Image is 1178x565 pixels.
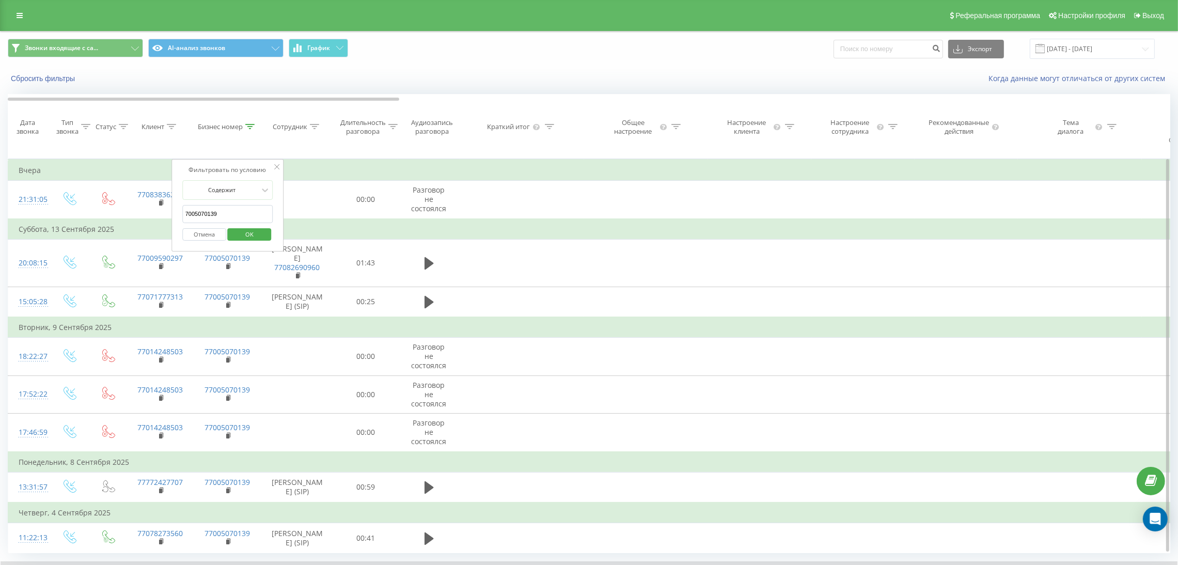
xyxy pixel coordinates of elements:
[334,337,398,375] td: 00:00
[205,292,250,302] a: 77005070139
[25,44,98,52] span: Звонки входящие с са...
[8,39,143,57] button: Звонки входящие с са...
[407,118,457,136] div: Аудиозапись разговора
[19,253,39,273] div: 20:08:15
[182,165,273,175] div: Фильтровать по условию
[19,190,39,210] div: 21:31:05
[19,347,39,367] div: 18:22:27
[205,477,250,487] a: 77005070139
[1143,507,1168,531] div: Open Intercom Messenger
[235,226,264,242] span: OK
[988,73,1170,83] a: Когда данные могут отличаться от других систем
[138,190,183,199] a: 77083836241
[722,118,772,136] div: Настроение клиента
[19,292,39,312] div: 15:05:28
[8,118,46,136] div: Дата звонка
[19,528,39,548] div: 11:22:13
[1049,118,1092,136] div: Тема диалога
[138,385,183,395] a: 77014248503
[19,477,39,497] div: 13:31:57
[261,523,334,553] td: [PERSON_NAME] (SIP)
[275,262,320,272] a: 77082690960
[205,253,250,263] a: 77005070139
[340,118,386,136] div: Длительность разговора
[334,472,398,503] td: 00:59
[138,292,183,302] a: 77071777313
[19,422,39,443] div: 17:46:59
[334,523,398,553] td: 00:41
[1142,11,1164,20] span: Выход
[334,239,398,287] td: 01:43
[948,40,1004,58] button: Экспорт
[198,122,243,131] div: Бизнес номер
[412,380,447,409] span: Разговор не состоялся
[56,118,78,136] div: Тип звонка
[205,347,250,356] a: 77005070139
[19,384,39,404] div: 17:52:22
[334,375,398,414] td: 00:00
[138,528,183,538] a: 77078273560
[308,44,331,52] span: График
[205,385,250,395] a: 77005070139
[182,205,273,223] input: Введите значение
[289,39,348,57] button: График
[334,287,398,317] td: 00:25
[487,122,530,131] div: Краткий итог
[825,118,875,136] div: Настроение сотрудника
[929,118,990,136] div: Рекомендованные действия
[273,122,307,131] div: Сотрудник
[182,228,226,241] button: Отмена
[334,181,398,219] td: 00:00
[608,118,658,136] div: Общее настроение
[138,253,183,263] a: 77009590297
[205,422,250,432] a: 77005070139
[834,40,943,58] input: Поиск по номеру
[261,239,334,287] td: [PERSON_NAME]
[412,185,447,213] span: Разговор не состоялся
[412,418,447,446] span: Разговор не состоялся
[228,228,272,241] button: OK
[205,528,250,538] a: 77005070139
[955,11,1040,20] span: Реферальная программа
[138,477,183,487] a: 77772427707
[138,422,183,432] a: 77014248503
[412,342,447,370] span: Разговор не состоялся
[261,287,334,317] td: [PERSON_NAME] (SIP)
[142,122,164,131] div: Клиент
[261,472,334,503] td: [PERSON_NAME] (SIP)
[8,74,80,83] button: Сбросить фильтры
[148,39,284,57] button: AI-анализ звонков
[334,414,398,452] td: 00:00
[96,122,116,131] div: Статус
[138,347,183,356] a: 77014248503
[1058,11,1125,20] span: Настройки профиля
